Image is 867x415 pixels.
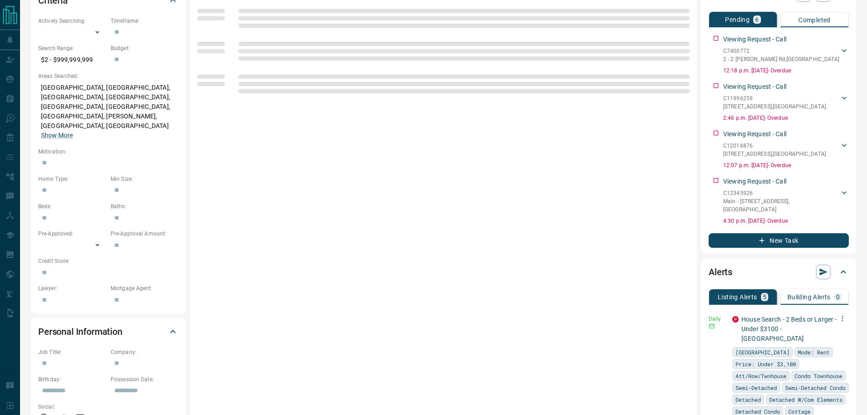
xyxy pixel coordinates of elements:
[111,348,178,356] p: Company:
[38,403,106,411] p: Social:
[38,72,178,80] p: Areas Searched:
[836,294,840,300] p: 0
[38,44,106,52] p: Search Range:
[709,323,715,329] svg: Email
[723,142,826,150] p: C12016876
[723,35,786,44] p: Viewing Request - Call
[38,324,122,339] h2: Personal Information
[735,383,777,392] span: Semi-Detached
[38,148,178,156] p: Motivation:
[763,294,766,300] p: 5
[723,94,826,102] p: C11996259
[723,67,849,75] p: 12:18 p.m. [DATE] - Overdue
[718,294,757,300] p: Listing Alerts
[38,202,106,210] p: Beds:
[111,230,178,238] p: Pre-Approval Amount:
[111,284,178,292] p: Mortgage Agent:
[725,16,750,23] p: Pending
[709,233,849,248] button: New Task
[38,257,178,265] p: Credit Score:
[709,265,732,279] h2: Alerts
[723,150,826,158] p: [STREET_ADDRESS] , [GEOGRAPHIC_DATA]
[755,16,759,23] p: 6
[732,316,739,323] div: property.ca
[111,44,178,52] p: Budget:
[709,315,727,323] p: Daily
[41,131,73,140] button: Show More
[723,217,849,225] p: 4:30 p.m. [DATE] - Overdue
[111,202,178,210] p: Baths:
[38,321,178,343] div: Personal Information
[111,375,178,384] p: Possession Date:
[798,348,830,357] span: Mode: Rent
[38,230,106,238] p: Pre-Approved:
[723,102,826,111] p: [STREET_ADDRESS] , [GEOGRAPHIC_DATA]
[38,17,106,25] p: Actively Searching:
[723,114,849,122] p: 2:46 p.m. [DATE] - Overdue
[735,359,796,369] span: Price: Under $3,100
[723,45,849,65] div: C74007722 - 2 [PERSON_NAME] Rd,[GEOGRAPHIC_DATA]
[111,175,178,183] p: Min Size:
[723,177,786,186] p: Viewing Request - Call
[787,294,831,300] p: Building Alerts
[723,92,849,113] div: C11996259[STREET_ADDRESS],[GEOGRAPHIC_DATA]
[709,261,849,283] div: Alerts
[735,371,786,380] span: Att/Row/Twnhouse
[785,383,846,392] span: Semi-Detached Condo
[735,348,790,357] span: [GEOGRAPHIC_DATA]
[38,348,106,356] p: Job Title:
[38,52,106,67] p: $2 - $999,999,999
[795,371,842,380] span: Condo Townhouse
[723,140,849,160] div: C12016876[STREET_ADDRESS],[GEOGRAPHIC_DATA]
[723,55,840,63] p: 2 - 2 [PERSON_NAME] Rd , [GEOGRAPHIC_DATA]
[723,161,849,169] p: 12:07 p.m. [DATE] - Overdue
[769,395,842,404] span: Detached W/Com Elements
[741,316,837,342] a: House Search - 2 Beds or Larger - Under $3100 - [GEOGRAPHIC_DATA]
[798,17,831,23] p: Completed
[723,189,840,197] p: C12345926
[38,80,178,143] p: [GEOGRAPHIC_DATA], [GEOGRAPHIC_DATA], [GEOGRAPHIC_DATA], [GEOGRAPHIC_DATA], [GEOGRAPHIC_DATA], [G...
[723,129,786,139] p: Viewing Request - Call
[723,82,786,92] p: Viewing Request - Call
[723,47,840,55] p: C7400772
[38,284,106,292] p: Lawyer:
[111,17,178,25] p: Timeframe:
[735,395,761,404] span: Detached
[38,175,106,183] p: Home Type:
[38,375,106,384] p: Birthday:
[723,197,840,214] p: Main - [STREET_ADDRESS] , [GEOGRAPHIC_DATA]
[723,187,849,215] div: C12345926Main - [STREET_ADDRESS],[GEOGRAPHIC_DATA]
